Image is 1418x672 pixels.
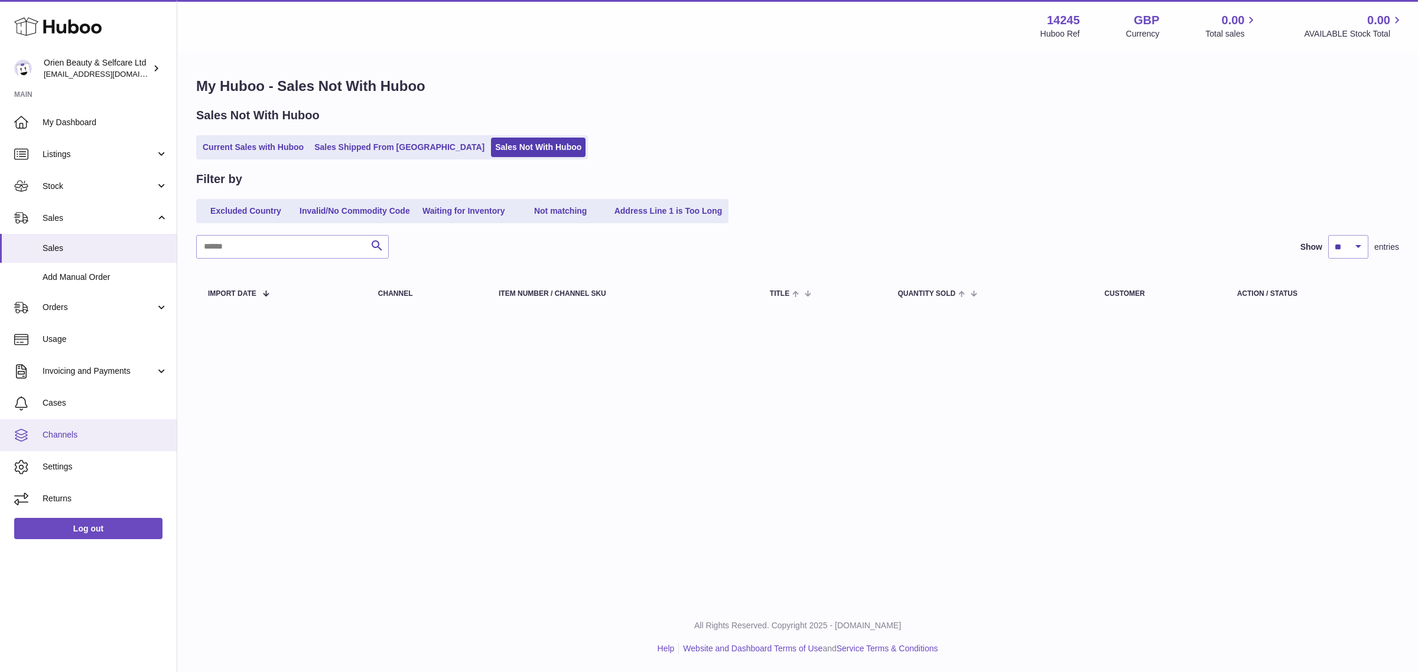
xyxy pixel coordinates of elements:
[491,138,586,157] a: Sales Not With Huboo
[1040,28,1080,40] div: Huboo Ref
[658,644,675,653] a: Help
[1205,12,1258,40] a: 0.00 Total sales
[417,201,511,221] a: Waiting for Inventory
[1104,290,1213,298] div: Customer
[499,290,746,298] div: Item Number / Channel SKU
[208,290,256,298] span: Import date
[43,181,155,192] span: Stock
[44,57,150,80] div: Orien Beauty & Selfcare Ltd
[199,138,308,157] a: Current Sales with Huboo
[610,201,727,221] a: Address Line 1 is Too Long
[295,201,414,221] a: Invalid/No Commodity Code
[43,334,168,345] span: Usage
[196,77,1399,96] h1: My Huboo - Sales Not With Huboo
[43,397,168,409] span: Cases
[187,620,1409,631] p: All Rights Reserved. Copyright 2025 - [DOMAIN_NAME]
[43,149,155,160] span: Listings
[43,117,168,128] span: My Dashboard
[43,272,168,283] span: Add Manual Order
[310,138,489,157] a: Sales Shipped From [GEOGRAPHIC_DATA]
[1304,12,1404,40] a: 0.00 AVAILABLE Stock Total
[1367,12,1390,28] span: 0.00
[43,243,168,254] span: Sales
[770,290,789,298] span: Title
[837,644,938,653] a: Service Terms & Conditions
[43,366,155,377] span: Invoicing and Payments
[1205,28,1258,40] span: Total sales
[199,201,293,221] a: Excluded Country
[378,290,475,298] div: Channel
[196,107,320,123] h2: Sales Not With Huboo
[43,429,168,441] span: Channels
[679,643,938,654] li: and
[196,171,242,187] h2: Filter by
[43,493,168,504] span: Returns
[897,290,955,298] span: Quantity Sold
[14,60,32,77] img: internalAdmin-14245@internal.huboo.com
[1300,242,1322,253] label: Show
[44,69,174,79] span: [EMAIL_ADDRESS][DOMAIN_NAME]
[1374,242,1399,253] span: entries
[1222,12,1245,28] span: 0.00
[683,644,822,653] a: Website and Dashboard Terms of Use
[1134,12,1159,28] strong: GBP
[43,302,155,313] span: Orders
[1126,28,1160,40] div: Currency
[1304,28,1404,40] span: AVAILABLE Stock Total
[1047,12,1080,28] strong: 14245
[513,201,608,221] a: Not matching
[43,213,155,224] span: Sales
[43,461,168,472] span: Settings
[1237,290,1387,298] div: Action / Status
[14,518,162,539] a: Log out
